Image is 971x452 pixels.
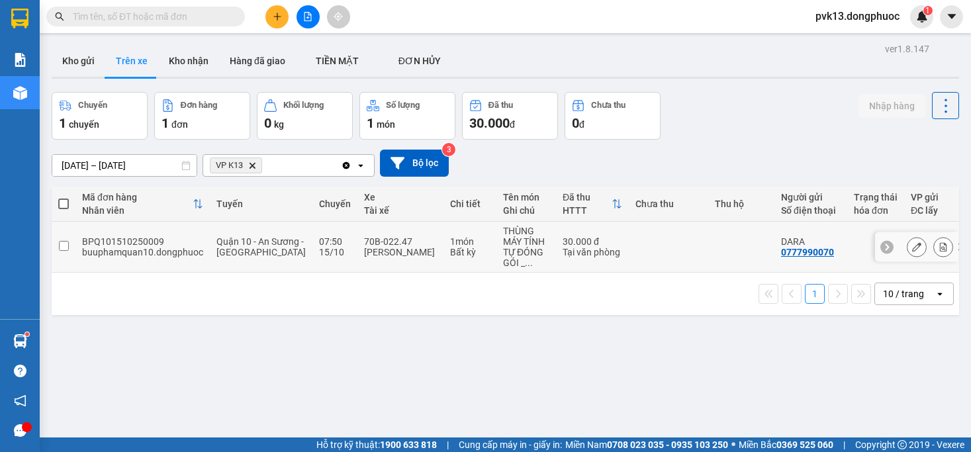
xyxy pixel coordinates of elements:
button: Bộ lọc [380,150,449,177]
div: Tại văn phòng [563,247,622,257]
div: hóa đơn [854,205,898,216]
button: Hàng đã giao [219,45,296,77]
span: 0 [264,115,271,131]
span: VP K13 [216,160,243,171]
svg: Delete [248,161,256,169]
div: THÙNG MÁY TÍNH [503,226,549,247]
div: Chuyến [319,199,351,209]
div: Ghi chú [503,205,549,216]
img: icon-new-feature [916,11,928,23]
div: Khối lượng [283,101,324,110]
span: ĐƠN HỦY [398,56,441,66]
div: Xe [364,192,437,203]
span: đơn [171,119,188,130]
button: Chưa thu0đ [565,92,661,140]
strong: 1900 633 818 [380,439,437,450]
span: | [447,437,449,452]
span: search [55,12,64,21]
sup: 3 [442,143,455,156]
button: 1 [805,284,825,304]
span: Miền Nam [565,437,728,452]
span: question-circle [14,365,26,377]
div: 07:50 [319,236,351,247]
div: 30.000 đ [563,236,622,247]
div: Chi tiết [450,199,490,209]
div: Đơn hàng [181,101,217,110]
span: message [14,424,26,437]
span: 1 [162,115,169,131]
span: 1 [59,115,66,131]
div: Nhân viên [82,205,193,216]
span: kg [274,119,284,130]
div: Trạng thái [854,192,898,203]
input: Tìm tên, số ĐT hoặc mã đơn [73,9,229,24]
button: file-add [297,5,320,28]
span: VP K13, close by backspace [210,158,262,173]
button: Khối lượng0kg [257,92,353,140]
img: warehouse-icon [13,334,27,348]
div: Mã đơn hàng [82,192,193,203]
div: HTTT [563,205,612,216]
div: [PERSON_NAME] [364,247,437,257]
button: plus [265,5,289,28]
span: món [377,119,395,130]
span: đ [510,119,515,130]
div: 1 món [450,236,490,247]
span: | [843,437,845,452]
div: Đã thu [563,192,612,203]
span: plus [273,12,282,21]
span: đ [579,119,584,130]
span: Hỗ trợ kỹ thuật: [316,437,437,452]
img: solution-icon [13,53,27,67]
span: file-add [303,12,312,21]
button: Đơn hàng1đơn [154,92,250,140]
button: Số lượng1món [359,92,455,140]
span: TIỀN MẶT [316,56,359,66]
th: Toggle SortBy [75,187,210,222]
div: 70B-022.47 [364,236,437,247]
span: Quận 10 - An Sương - [GEOGRAPHIC_DATA] [216,236,306,257]
input: Selected VP K13. [265,159,266,172]
div: Chuyến [78,101,107,110]
button: Nhập hàng [858,94,925,118]
div: Chưa thu [635,199,702,209]
div: BPQ101510250009 [82,236,203,247]
button: Trên xe [105,45,158,77]
span: copyright [898,440,907,449]
div: buuphamquan10.dongphuoc [82,247,203,257]
div: TỰ ĐÓNG GÓI _ HÀNG K KIỂM [503,247,549,268]
span: chuyến [69,119,99,130]
strong: 0369 525 060 [776,439,833,450]
span: 30.000 [469,115,510,131]
button: Đã thu30.000đ [462,92,558,140]
span: pvk13.dongphuoc [805,8,910,24]
strong: 0708 023 035 - 0935 103 250 [607,439,728,450]
th: Toggle SortBy [556,187,629,222]
div: Số điện thoại [781,205,841,216]
svg: Clear all [341,160,351,171]
div: 10 / trang [883,287,924,300]
div: Thu hộ [715,199,768,209]
div: Bất kỳ [450,247,490,257]
span: Miền Bắc [739,437,833,452]
div: Tuyến [216,199,306,209]
span: notification [14,394,26,407]
button: aim [327,5,350,28]
div: 0777990070 [781,247,834,257]
span: ⚪️ [731,442,735,447]
div: Đã thu [488,101,513,110]
img: warehouse-icon [13,86,27,100]
span: 0 [572,115,579,131]
svg: open [935,289,945,299]
div: ver 1.8.147 [885,42,929,56]
sup: 1 [923,6,933,15]
button: Kho gửi [52,45,105,77]
input: Select a date range. [52,155,197,176]
div: Người gửi [781,192,841,203]
div: Tên món [503,192,549,203]
button: caret-down [940,5,963,28]
span: Cung cấp máy in - giấy in: [459,437,562,452]
div: Chưa thu [591,101,625,110]
button: Kho nhận [158,45,219,77]
span: 1 [925,6,930,15]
